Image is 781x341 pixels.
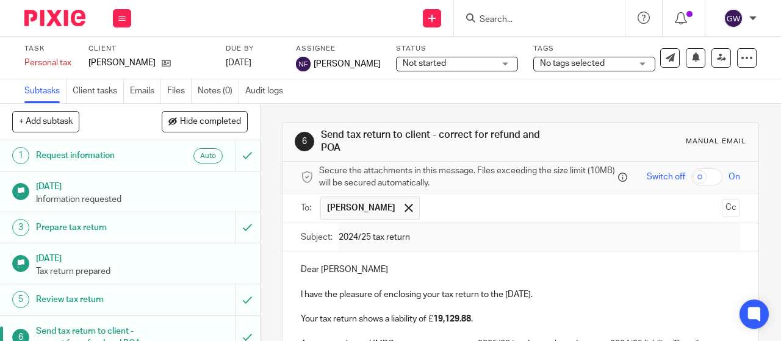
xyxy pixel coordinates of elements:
[321,129,547,155] h1: Send tax return to client - correct for refund and POA
[724,9,743,28] img: svg%3E
[88,57,156,69] p: [PERSON_NAME]
[88,44,211,54] label: Client
[12,111,79,132] button: + Add subtask
[296,57,311,71] img: svg%3E
[193,148,223,163] div: Auto
[226,44,281,54] label: Due by
[24,79,67,103] a: Subtasks
[162,111,248,132] button: Hide completed
[396,44,518,54] label: Status
[403,59,446,68] span: Not started
[198,79,239,103] a: Notes (0)
[729,171,740,183] span: On
[296,44,381,54] label: Assignee
[73,79,124,103] a: Client tasks
[180,117,241,127] span: Hide completed
[245,79,289,103] a: Audit logs
[36,193,248,206] p: Information requested
[167,79,192,103] a: Files
[301,264,740,276] p: Dear [PERSON_NAME]
[36,218,160,237] h1: Prepare tax return
[24,10,85,26] img: Pixie
[433,315,471,323] strong: 19,129.88
[36,290,160,309] h1: Review tax return
[295,132,314,151] div: 6
[533,44,655,54] label: Tags
[24,57,73,69] div: Personal tax
[12,219,29,236] div: 3
[647,171,685,183] span: Switch off
[319,165,615,190] span: Secure the attachments in this message. Files exceeding the size limit (10MB) will be secured aut...
[24,44,73,54] label: Task
[540,59,605,68] span: No tags selected
[36,146,160,165] h1: Request information
[301,313,740,325] p: Your tax return shows a liability of £ .
[722,199,740,217] button: Cc
[36,265,248,278] p: Tax return prepared
[301,289,740,301] p: I have the pleasure of enclosing your tax return to the [DATE].
[12,147,29,164] div: 1
[327,202,395,214] span: [PERSON_NAME]
[36,249,248,265] h1: [DATE]
[12,291,29,308] div: 5
[301,202,314,214] label: To:
[226,59,251,67] span: [DATE]
[301,231,333,243] label: Subject:
[130,79,161,103] a: Emails
[686,137,746,146] div: Manual email
[36,178,248,193] h1: [DATE]
[478,15,588,26] input: Search
[314,58,381,70] span: [PERSON_NAME]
